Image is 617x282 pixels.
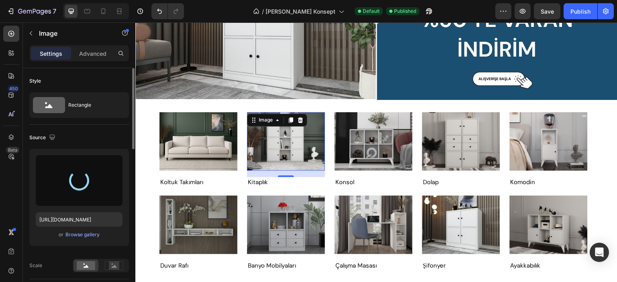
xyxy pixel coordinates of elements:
a: Image Title [199,173,277,231]
p: şifonyer [288,239,364,248]
div: Rectangle [68,96,117,114]
div: Beta [6,147,19,153]
button: Browse gallery [65,231,100,239]
a: Image Title [199,89,277,148]
p: Advanced [79,49,106,58]
img: Alt Image [287,89,365,148]
input: https://example.com/image.jpg [36,212,123,227]
button: Save [534,3,560,19]
p: duvar rafı [25,239,101,248]
a: Image Title [287,89,365,148]
button: Publish [564,3,597,19]
div: Scale [29,262,42,269]
span: Save [541,8,554,15]
p: çalışma masası [200,239,276,248]
img: Alt Image [112,173,190,231]
span: or [59,230,63,239]
a: Image Title [287,173,365,231]
p: Settings [40,49,62,58]
a: Image Title [24,173,102,231]
button: 7 [3,3,60,19]
p: konsol [200,155,276,164]
img: Alt Image [374,173,452,231]
p: komodin [375,155,452,164]
span: [PERSON_NAME] Konsept [266,7,335,16]
div: Source [29,132,57,143]
iframe: Design area [135,22,617,282]
img: Alt Image [199,173,277,231]
div: Style [29,77,41,85]
a: Image Title [374,173,452,231]
span: Default [363,8,380,15]
img: Alt Image [24,173,102,231]
a: Image Title [112,173,190,231]
div: Open Intercom Messenger [590,243,609,262]
p: dolap [288,155,364,164]
p: ayakkabılık [375,239,452,248]
p: Image [39,28,107,38]
a: Image Title [374,89,452,148]
span: / [262,7,264,16]
img: Alt Image [199,89,277,148]
div: 450 [8,85,19,92]
p: banyo mobilyaları [112,239,189,248]
div: Undo/Redo [151,3,184,19]
div: Publish [570,7,590,16]
img: Alt Image [287,173,365,231]
span: Published [394,8,416,15]
p: 7 [53,6,56,16]
img: Alt Image [374,89,452,148]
